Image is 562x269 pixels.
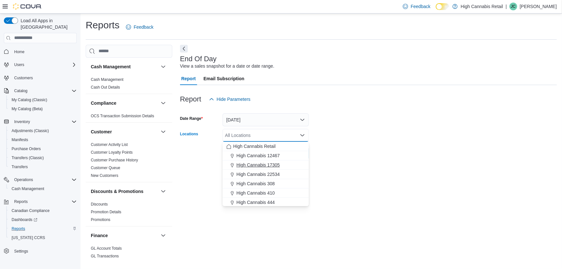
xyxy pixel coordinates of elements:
button: Finance [91,232,158,239]
button: High Cannabis Retail [223,142,309,151]
button: Discounts & Promotions [159,187,167,195]
div: Compliance [86,112,172,122]
p: | [506,3,507,10]
span: Reports [12,226,25,231]
span: Purchase Orders [9,145,77,153]
button: Compliance [91,100,158,106]
span: Cash Management [12,186,44,191]
span: Canadian Compliance [12,208,50,213]
h3: Finance [91,232,108,239]
span: Adjustments (Classic) [9,127,77,135]
a: GL Transactions [91,254,119,258]
h3: Report [180,95,201,103]
a: Customer Loyalty Points [91,150,133,155]
a: GL Account Totals [91,246,122,251]
button: Canadian Compliance [6,206,79,215]
a: Customer Activity List [91,142,128,147]
span: Adjustments (Classic) [12,128,49,133]
a: Customers [12,74,35,82]
a: Manifests [9,136,31,144]
label: Locations [180,131,198,137]
div: Discounts & Promotions [86,200,172,226]
label: Date Range [180,116,203,121]
span: New Customers [91,173,118,178]
button: Transfers (Classic) [6,153,79,162]
button: My Catalog (Beta) [6,104,79,113]
a: Feedback [123,21,156,34]
span: Dashboards [9,216,77,224]
div: Jack Cayer [510,3,517,10]
span: Feedback [411,3,430,10]
button: Customer [159,128,167,136]
span: Inventory [12,118,77,126]
span: Purchase Orders [12,146,41,151]
h3: Compliance [91,100,116,106]
button: Home [1,47,79,56]
a: Customer Queue [91,166,120,170]
span: Settings [14,249,28,254]
button: Discounts & Promotions [91,188,158,195]
button: Users [12,61,27,69]
div: View a sales snapshot for a date or date range. [180,63,274,70]
span: Email Subscription [204,72,244,85]
span: Cash Out Details [91,85,120,90]
span: Feedback [134,24,153,30]
span: Customers [12,74,77,82]
span: Home [14,49,24,54]
span: Reports [9,225,77,233]
span: My Catalog (Beta) [12,106,43,111]
span: High Cannabis 444 [236,199,275,206]
a: Dashboards [9,216,40,224]
a: Discounts [91,202,108,207]
span: Catalog [12,87,77,95]
a: Settings [12,247,31,255]
button: Settings [1,246,79,255]
span: Washington CCRS [9,234,77,242]
span: Load All Apps in [GEOGRAPHIC_DATA] [18,17,77,30]
span: Catalog [14,88,27,93]
span: Users [14,62,24,67]
span: Customer Purchase History [91,158,138,163]
span: Cash Management [91,77,123,82]
button: Purchase Orders [6,144,79,153]
span: Transfers [9,163,77,171]
button: Cash Management [91,63,158,70]
span: OCS Transaction Submission Details [91,113,154,119]
img: Cova [13,3,42,10]
span: Customers [14,75,33,81]
span: High Cannabis 308 [236,180,275,187]
button: Transfers [6,162,79,171]
span: High Cannabis 17305 [236,162,280,168]
span: High Cannabis 410 [236,190,275,196]
a: Transfers [9,163,30,171]
a: Reports [9,225,28,233]
h3: Cash Management [91,63,131,70]
span: High Cannabis 22534 [236,171,280,178]
span: Promotion Details [91,209,121,215]
div: Choose from the following options [223,142,309,245]
span: Transfers (Classic) [9,154,77,162]
button: Users [1,60,79,69]
button: Adjustments (Classic) [6,126,79,135]
a: Promotion Details [91,210,121,214]
a: Promotions [91,217,110,222]
button: Operations [12,176,36,184]
span: GL Transactions [91,254,119,259]
button: Catalog [12,87,30,95]
a: [US_STATE] CCRS [9,234,48,242]
div: Cash Management [86,76,172,94]
span: Hide Parameters [217,96,251,102]
span: [US_STATE] CCRS [12,235,45,240]
button: High Cannabis 410 [223,188,309,198]
span: Home [12,48,77,56]
button: Reports [6,224,79,233]
span: Manifests [9,136,77,144]
input: Dark Mode [436,3,449,10]
button: Reports [12,198,30,206]
a: My Catalog (Beta) [9,105,45,113]
span: My Catalog (Beta) [9,105,77,113]
button: Reports [1,197,79,206]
